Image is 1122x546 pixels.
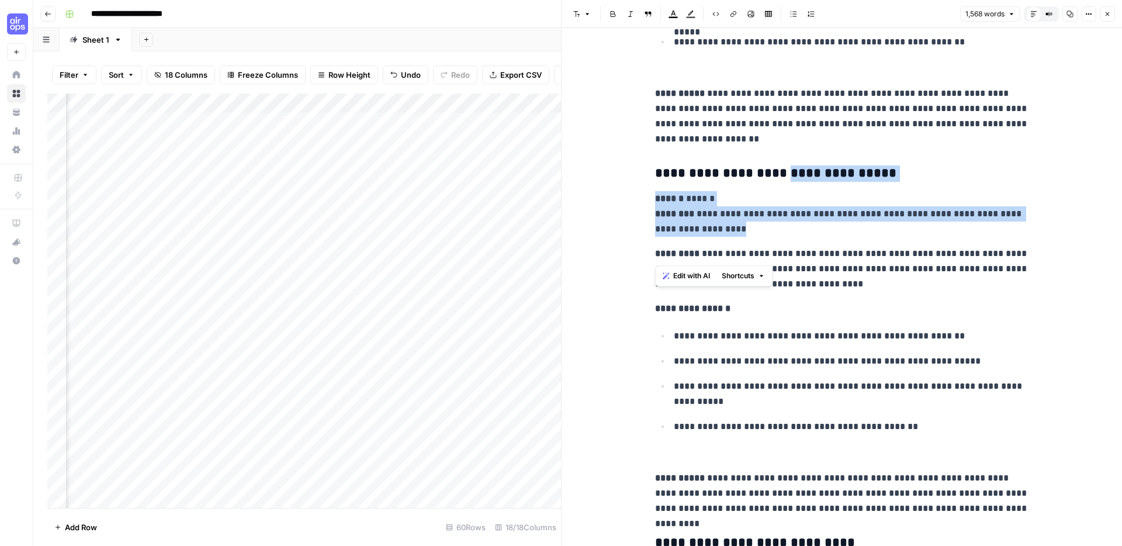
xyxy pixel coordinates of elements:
[722,271,754,281] span: Shortcuts
[65,521,97,533] span: Add Row
[960,6,1020,22] button: 1,568 words
[109,69,124,81] span: Sort
[658,268,715,284] button: Edit with AI
[7,103,26,122] a: Your Data
[101,65,142,84] button: Sort
[7,251,26,270] button: Help + Support
[451,69,470,81] span: Redo
[482,65,549,84] button: Export CSV
[490,518,561,537] div: 18/18 Columns
[433,65,477,84] button: Redo
[383,65,428,84] button: Undo
[238,69,298,81] span: Freeze Columns
[7,65,26,84] a: Home
[7,233,26,251] button: What's new?
[7,214,26,233] a: AirOps Academy
[60,69,78,81] span: Filter
[441,518,490,537] div: 60 Rows
[7,9,26,39] button: Workspace: AirOps U Cohort 1
[673,271,710,281] span: Edit with AI
[52,65,96,84] button: Filter
[7,84,26,103] a: Browse
[965,9,1005,19] span: 1,568 words
[147,65,215,84] button: 18 Columns
[401,69,421,81] span: Undo
[717,268,770,284] button: Shortcuts
[82,34,109,46] div: Sheet 1
[165,69,207,81] span: 18 Columns
[328,69,370,81] span: Row Height
[7,140,26,159] a: Settings
[7,122,26,140] a: Usage
[220,65,306,84] button: Freeze Columns
[60,28,132,51] a: Sheet 1
[47,518,104,537] button: Add Row
[7,13,28,34] img: AirOps U Cohort 1 Logo
[8,233,25,251] div: What's new?
[500,69,542,81] span: Export CSV
[310,65,378,84] button: Row Height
